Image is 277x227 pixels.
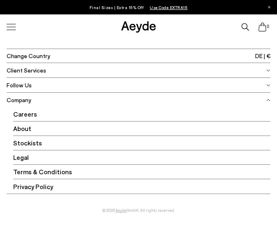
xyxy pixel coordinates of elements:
[7,81,32,89] span: Follow Us
[13,179,270,194] a: Privacy Policy
[13,122,270,136] a: About
[7,96,31,104] span: Company
[115,208,127,213] a: Aeyde
[266,83,270,87] img: svg%3E
[7,49,50,63] span: Change Country
[13,107,270,121] a: Careers
[13,136,270,150] a: Stockists
[266,98,270,102] img: svg%3E
[13,150,270,164] a: Legal
[7,194,270,227] span: © 2025 GmbH. All rights reserved.
[255,52,270,60] li: DE | €
[7,66,46,75] span: Client Services
[13,165,270,179] a: Terms & Conditions
[266,68,270,73] img: svg%3E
